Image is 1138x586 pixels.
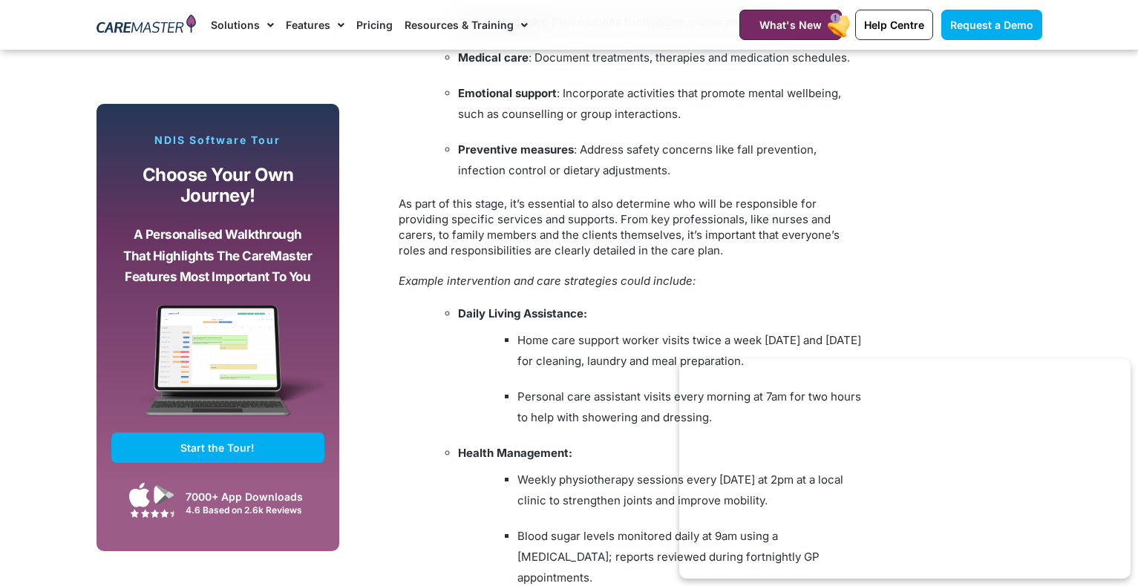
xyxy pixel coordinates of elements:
strong: Emotional support [458,86,557,100]
a: Help Centre [855,10,933,40]
span: Request a Demo [950,19,1033,31]
p: A personalised walkthrough that highlights the CareMaster features most important to you [122,224,314,288]
strong: Preventive measures [458,142,574,157]
strong: Health Management: [458,446,572,460]
img: Google Play Store App Review Stars [130,509,174,518]
li: : Incorporate activities that promote mental wellbeing, such as counselling or group interactions. [458,83,866,125]
p: Choose your own journey! [122,165,314,207]
li: : Document treatments, therapies and medication schedules. [458,47,866,68]
li: Personal care assistant visits every morning at 7am for two hours to help with showering and dres... [517,386,866,428]
p: As part of this stage, it’s essential to also determine who will be responsible for providing spe... [399,196,866,258]
li: Weekly physiotherapy sessions every [DATE] at 2pm at a local clinic to strengthen joints and impr... [517,470,866,511]
img: CareMaster Software Mockup on Screen [111,305,325,432]
div: 7000+ App Downloads [186,489,317,504]
iframe: Popup CTA [679,359,1131,579]
a: Request a Demo [941,10,1042,40]
span: What's New [759,19,822,31]
img: Apple App Store Icon [129,482,150,507]
strong: Medical care [458,50,529,65]
li: : Address safety concerns like fall prevention, infection control or dietary adjustments. [458,139,866,181]
i: Example intervention and care strategies could include: [399,274,696,288]
strong: Daily Living Assistance: [458,306,587,320]
a: Start the Tour! [111,432,325,463]
span: Help Centre [864,19,924,31]
a: What's New [739,10,842,40]
div: 4.6 Based on 2.6k Reviews [186,504,317,516]
span: Start the Tour! [180,441,255,454]
p: NDIS Software Tour [111,134,325,147]
img: Google Play App Icon [154,484,174,506]
li: Home care support worker visits twice a week [DATE] and [DATE] for cleaning, laundry and meal pre... [517,330,866,372]
img: CareMaster Logo [97,14,197,36]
